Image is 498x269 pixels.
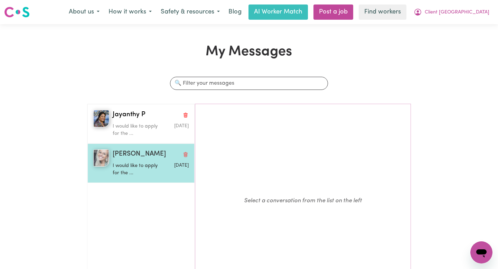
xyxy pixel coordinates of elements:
span: Client [GEOGRAPHIC_DATA] [425,9,489,16]
p: I would like to apply for the ... [113,162,163,177]
img: Careseekers logo [4,6,30,18]
button: Safety & resources [156,5,224,19]
em: Select a conversation from the list on the left [244,198,362,204]
a: AI Worker Match [248,4,308,20]
span: Message sent on September 0, 2025 [174,124,189,128]
img: Julia B [93,149,109,167]
button: Jayanthy PJayanthy PDelete conversationI would like to apply for the ...Message sent on September... [87,104,195,143]
span: Message sent on September 0, 2025 [174,163,189,168]
button: Delete conversation [182,150,189,159]
h1: My Messages [87,44,411,60]
span: Jayanthy P [113,110,145,120]
a: Careseekers logo [4,4,30,20]
a: Post a job [313,4,353,20]
button: About us [64,5,104,19]
input: 🔍 Filter your messages [170,77,328,90]
button: How it works [104,5,156,19]
button: My Account [409,5,494,19]
span: [PERSON_NAME] [113,149,166,159]
iframe: Button to launch messaging window [470,241,492,263]
a: Find workers [359,4,406,20]
button: Delete conversation [182,110,189,119]
p: I would like to apply for the ... [113,123,163,138]
button: Julia B[PERSON_NAME]Delete conversationI would like to apply for the ...Message sent on September... [87,143,195,183]
img: Jayanthy P [93,110,109,127]
a: Blog [224,4,246,20]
